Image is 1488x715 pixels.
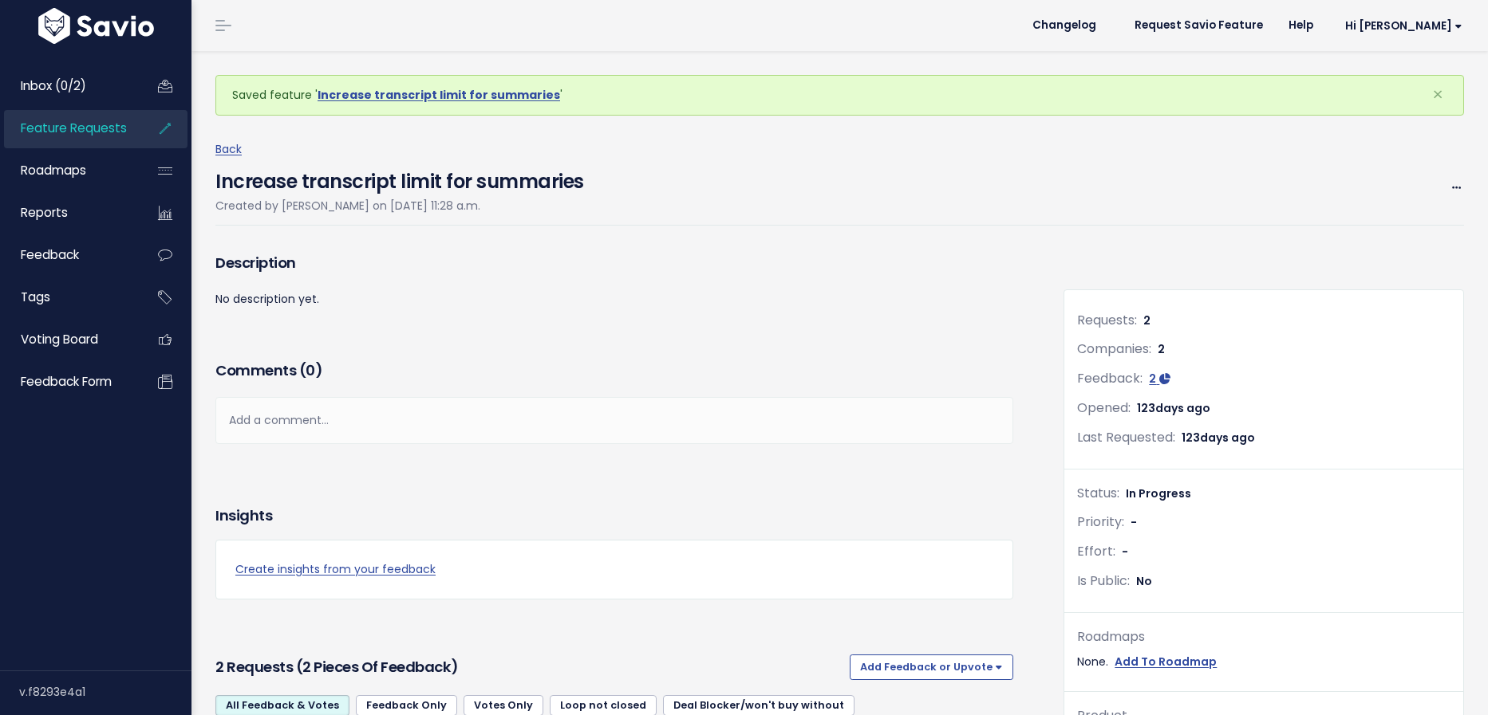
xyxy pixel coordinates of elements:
[215,252,1013,274] h3: Description
[1077,626,1451,649] div: Roadmaps
[1077,542,1115,560] span: Effort:
[215,397,1013,444] div: Add a comment...
[4,321,132,358] a: Voting Board
[1432,81,1443,108] span: ×
[1345,20,1462,32] span: Hi [PERSON_NAME]
[1032,20,1096,31] span: Changelog
[1077,572,1130,590] span: Is Public:
[1143,312,1151,328] span: 2
[1077,311,1137,329] span: Requests:
[21,204,68,221] span: Reports
[21,77,86,94] span: Inbox (0/2)
[19,671,191,713] div: v.f8293e4a1
[1077,513,1124,531] span: Priority:
[4,110,132,147] a: Feature Requests
[1137,400,1210,416] span: 123
[235,560,993,579] a: Create insights from your feedback
[1126,485,1191,501] span: In Progress
[1276,14,1326,37] a: Help
[1077,369,1143,387] span: Feedback:
[215,141,242,157] a: Back
[1122,14,1276,37] a: Request Savio Feature
[1077,428,1175,446] span: Last Requested:
[4,68,132,104] a: Inbox (0/2)
[1115,652,1217,672] a: Add To Roadmap
[1122,544,1128,560] span: -
[1149,371,1156,387] span: 2
[1149,371,1170,387] a: 2
[1077,484,1119,502] span: Status:
[215,75,1464,116] div: Saved feature ' '
[1326,14,1475,38] a: Hi [PERSON_NAME]
[1155,400,1210,416] span: days ago
[215,198,480,214] span: Created by [PERSON_NAME] on [DATE] 11:28 a.m.
[306,360,315,380] span: 0
[21,373,112,390] span: Feedback form
[1077,652,1451,672] div: None.
[215,159,584,196] h4: Increase transcript limit for summaries
[215,505,272,527] h3: Insights
[1182,430,1255,446] span: 123
[21,289,50,305] span: Tags
[318,87,560,103] a: Increase transcript limit for summaries
[850,654,1013,680] button: Add Feedback or Upvote
[4,237,132,273] a: Feedback
[1136,573,1152,589] span: No
[34,8,158,44] img: logo-white.9d6f32f41409.svg
[1077,399,1131,417] span: Opened:
[1200,430,1255,446] span: days ago
[4,152,132,189] a: Roadmaps
[21,162,86,179] span: Roadmaps
[21,246,79,263] span: Feedback
[21,120,127,136] span: Feature Requests
[4,363,132,400] a: Feedback form
[1077,340,1151,358] span: Companies:
[1131,514,1137,530] span: -
[215,289,1013,309] p: No description yet.
[215,656,843,678] h3: 2 Requests (2 pieces of Feedback)
[1158,341,1165,357] span: 2
[1416,76,1459,114] button: Close
[215,359,1013,382] h3: Comments ( )
[21,331,98,348] span: Voting Board
[4,194,132,231] a: Reports
[4,279,132,316] a: Tags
